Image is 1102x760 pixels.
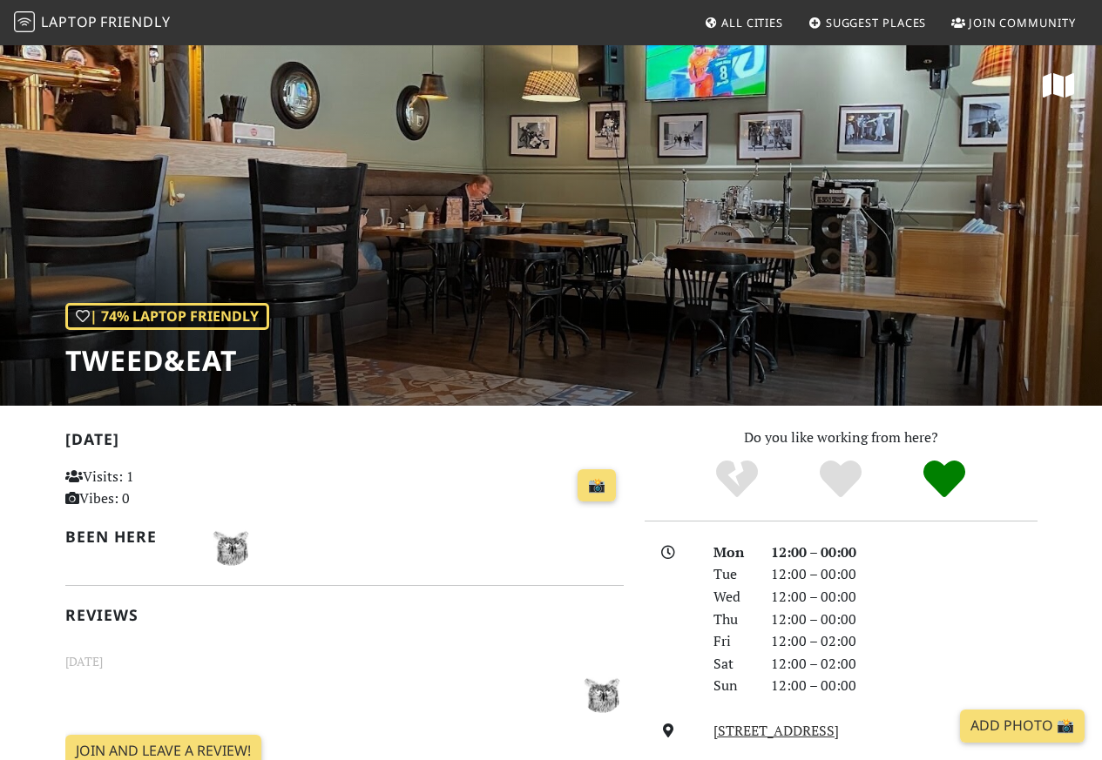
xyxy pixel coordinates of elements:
[65,430,624,455] h2: [DATE]
[703,653,761,676] div: Sat
[65,606,624,624] h2: Reviews
[892,458,996,501] div: Definitely!
[826,15,927,30] span: Suggest Places
[581,681,623,700] span: Nikita
[578,469,616,502] a: 📸
[801,7,934,38] a: Suggest Places
[703,609,761,631] div: Thu
[41,12,98,31] span: Laptop
[969,15,1076,30] span: Join Community
[703,563,761,586] div: Tue
[703,541,761,564] div: Mon
[713,721,839,740] a: [STREET_ADDRESS]
[703,586,761,609] div: Wed
[721,15,783,30] span: All Cities
[645,427,1038,449] p: Do you like working from here?
[761,630,1048,653] div: 12:00 – 02:00
[65,303,269,331] div: | 74% Laptop Friendly
[703,675,761,697] div: Sun
[960,710,1085,743] a: Add Photo 📸
[210,534,252,553] span: Nikita
[761,563,1048,586] div: 12:00 – 00:00
[697,7,790,38] a: All Cities
[761,541,1048,564] div: 12:00 – 00:00
[65,528,189,546] h2: Been here
[100,12,170,31] span: Friendly
[944,7,1083,38] a: Join Community
[761,609,1048,631] div: 12:00 – 00:00
[761,653,1048,676] div: 12:00 – 02:00
[65,344,269,377] h1: Tweed&Eat
[789,458,893,501] div: Yes
[65,466,238,510] p: Visits: 1 Vibes: 0
[55,652,634,671] small: [DATE]
[210,524,252,566] img: 4936-nikita.jpg
[686,458,789,501] div: No
[761,586,1048,609] div: 12:00 – 00:00
[703,630,761,653] div: Fri
[761,675,1048,697] div: 12:00 – 00:00
[14,8,171,38] a: LaptopFriendly LaptopFriendly
[581,671,623,713] img: 4936-nikita.jpg
[14,11,35,32] img: LaptopFriendly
